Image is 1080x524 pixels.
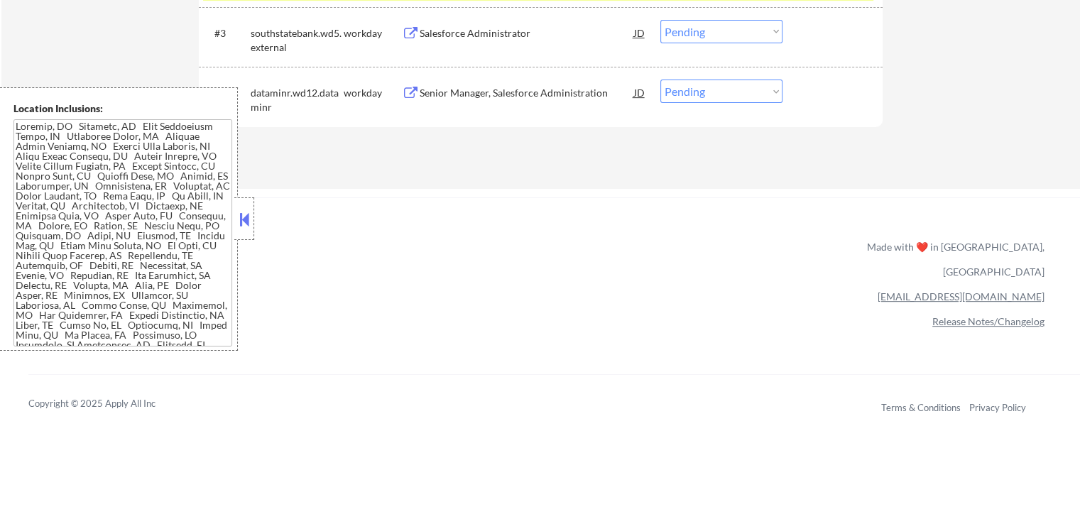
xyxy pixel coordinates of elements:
[344,86,402,100] div: workday
[344,26,402,40] div: workday
[420,86,634,100] div: Senior Manager, Salesforce Administration
[633,20,647,45] div: JD
[420,26,634,40] div: Salesforce Administrator
[881,402,961,413] a: Terms & Conditions
[633,80,647,105] div: JD
[214,86,239,100] div: #4
[969,402,1026,413] a: Privacy Policy
[251,26,344,54] div: southstatebank.wd5.external
[13,102,232,116] div: Location Inclusions:
[214,26,239,40] div: #3
[251,86,344,114] div: dataminr.wd12.dataminr
[28,254,570,269] a: Refer & earn free applications 👯‍♀️
[878,290,1044,302] a: [EMAIL_ADDRESS][DOMAIN_NAME]
[28,397,192,411] div: Copyright © 2025 Apply All Inc
[932,315,1044,327] a: Release Notes/Changelog
[861,234,1044,284] div: Made with ❤️ in [GEOGRAPHIC_DATA], [GEOGRAPHIC_DATA]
